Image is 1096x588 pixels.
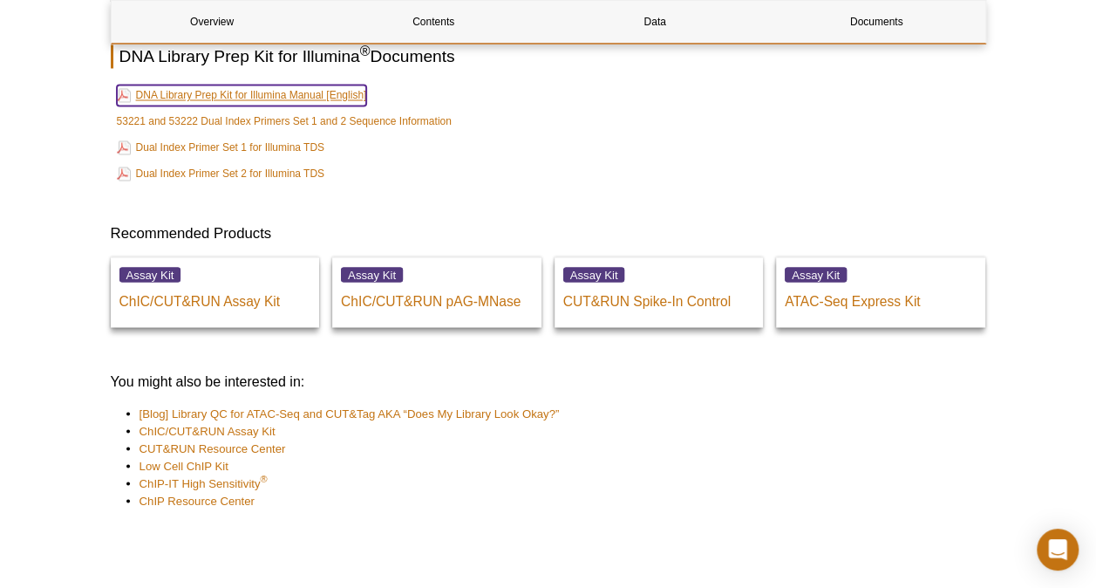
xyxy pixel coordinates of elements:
[140,405,560,422] a: [Blog] Library QC for ATAC-Seq and CUT&Tag AKA “Does My Library Look Okay?”
[140,475,268,492] a: ChIP-IT High Sensitivity®
[140,457,228,475] a: Low Cell ChIP Kit
[332,256,541,327] a: Assay Kit ChIC/CUT&RUN pAG-MNase
[333,1,534,43] a: Contents
[563,267,625,282] span: Assay Kit
[119,284,311,310] p: ChIC/CUT&RUN Assay Kit
[341,284,533,310] p: ChIC/CUT&RUN pAG-MNase
[1037,529,1079,571] div: Open Intercom Messenger
[117,85,367,106] a: DNA Library Prep Kit for Illumina Manual [English]
[111,222,986,243] h3: Recommended Products
[140,422,276,440] a: ChIC/CUT&RUN Assay Kit
[111,256,320,327] a: Assay Kit ChIC/CUT&RUN Assay Kit
[555,1,756,43] a: Data
[117,137,325,158] a: Dual Index Primer Set 1 for Illumina TDS
[563,284,755,310] p: CUT&RUN Spike-In Control
[112,1,313,43] a: Overview
[776,256,985,327] a: Assay Kit ATAC-Seq Express Kit
[140,440,286,457] a: CUT&RUN Resource Center
[117,113,452,130] a: 53221 and 53222 Dual Index Primers Set 1 and 2 Sequence Information
[555,256,764,327] a: Assay Kit CUT&RUN Spike-In Control
[111,371,986,392] h3: You might also be interested in:
[261,474,268,484] sup: ®
[360,44,371,58] sup: ®
[119,267,181,282] span: Assay Kit
[776,1,977,43] a: Documents
[785,284,977,310] p: ATAC-Seq Express Kit
[341,267,403,282] span: Assay Kit
[140,492,255,509] a: ChIP Resource Center
[117,163,325,184] a: Dual Index Primer Set 2 for Illumina TDS
[785,267,847,282] span: Assay Kit
[111,44,986,68] h2: DNA Library Prep Kit for Illumina Documents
